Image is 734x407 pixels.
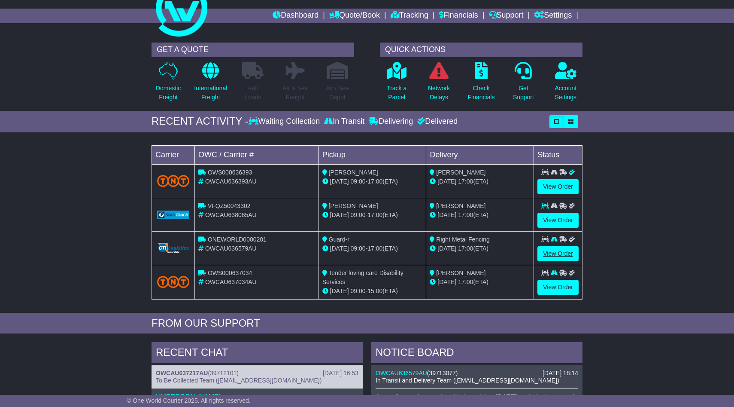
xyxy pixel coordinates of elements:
[330,245,349,252] span: [DATE]
[194,61,227,107] a: InternationalFreight
[152,317,582,330] div: FROM OUR SUPPORT
[391,9,428,23] a: Tracking
[415,117,458,126] div: Delivered
[376,370,427,376] a: OWCAU636579AU
[458,178,473,185] span: 17:00
[436,236,490,243] span: Right Metal Fencing
[318,145,426,164] td: Pickup
[208,269,252,276] span: OWS000637034
[351,288,366,294] span: 09:00
[428,61,450,107] a: NetworkDelays
[429,370,456,376] span: 39713077
[376,370,578,377] div: ( )
[156,377,322,384] span: To Be Collected Team ([EMAIL_ADDRESS][DOMAIN_NAME])
[322,287,423,296] div: - (ETA)
[329,236,349,243] span: Guard-r
[208,169,252,176] span: OWS000636393
[534,9,572,23] a: Settings
[195,145,319,164] td: OWC / Carrier #
[437,178,456,185] span: [DATE]
[371,342,582,365] div: NOTICE BOARD
[329,202,378,209] span: [PERSON_NAME]
[458,278,473,285] span: 17:00
[329,169,378,176] span: [PERSON_NAME]
[322,244,423,253] div: - (ETA)
[467,61,495,107] a: CheckFinancials
[273,9,318,23] a: Dashboard
[194,84,227,102] p: International Freight
[351,211,366,218] span: 09:00
[555,61,577,107] a: AccountSettings
[208,236,267,243] span: ONEWORLD0000201
[155,61,181,107] a: DomesticFreight
[326,84,349,102] p: Air / Sea Depot
[329,9,380,23] a: Quote/Book
[430,278,530,287] div: (ETA)
[458,245,473,252] span: 17:00
[323,370,358,377] div: [DATE] 16:53
[157,276,189,288] img: TNT_Domestic.png
[330,211,349,218] span: [DATE]
[152,145,195,164] td: Carrier
[367,178,382,185] span: 17:00
[127,397,251,404] span: © One World Courier 2025. All rights reserved.
[537,179,579,194] a: View Order
[537,213,579,228] a: View Order
[330,178,349,185] span: [DATE]
[537,246,579,261] a: View Order
[426,145,534,164] td: Delivery
[513,61,534,107] a: GetSupport
[458,211,473,218] span: 17:00
[156,370,358,377] div: ( )
[322,269,403,285] span: Tender loving care Disability Services
[210,370,237,376] span: 39712101
[322,177,423,186] div: - (ETA)
[242,84,264,102] p: Full Loads
[156,84,181,102] p: Domestic Freight
[489,9,524,23] a: Support
[437,211,456,218] span: [DATE]
[380,43,582,57] div: QUICK ACTIONS
[157,211,189,219] img: GetCarrierServiceLogo
[205,178,257,185] span: OWCAU636393AU
[152,342,363,365] div: RECENT CHAT
[322,117,367,126] div: In Transit
[152,115,249,128] div: RECENT ACTIVITY -
[430,177,530,186] div: (ETA)
[386,61,407,107] a: Track aParcel
[439,9,478,23] a: Financials
[436,269,485,276] span: [PERSON_NAME]
[351,178,366,185] span: 09:00
[367,288,382,294] span: 15:00
[330,288,349,294] span: [DATE]
[282,84,308,102] p: Air & Sea Freight
[322,211,423,220] div: - (ETA)
[249,117,322,126] div: Waiting Collection
[367,245,382,252] span: 17:00
[387,84,406,102] p: Track a Parcel
[367,117,415,126] div: Delivering
[156,370,208,376] a: OWCAU637217AU
[351,245,366,252] span: 09:00
[436,169,485,176] span: [PERSON_NAME]
[208,202,251,209] span: VFQZ50043302
[555,84,577,102] p: Account Settings
[157,243,189,253] img: GetCarrierServiceLogo
[534,145,582,164] td: Status
[430,211,530,220] div: (ETA)
[157,175,189,187] img: TNT_Domestic.png
[513,84,534,102] p: Get Support
[543,370,578,377] div: [DATE] 18:14
[376,377,559,384] span: In Transit and Delivery Team ([EMAIL_ADDRESS][DOMAIN_NAME])
[437,278,456,285] span: [DATE]
[205,278,257,285] span: OWCAU637034AU
[205,245,257,252] span: OWCAU636579AU
[430,244,530,253] div: (ETA)
[468,84,495,102] p: Check Financials
[205,211,257,218] span: OWCAU638065AU
[537,280,579,295] a: View Order
[437,245,456,252] span: [DATE]
[367,211,382,218] span: 17:00
[428,84,450,102] p: Network Delays
[152,43,354,57] div: GET A QUOTE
